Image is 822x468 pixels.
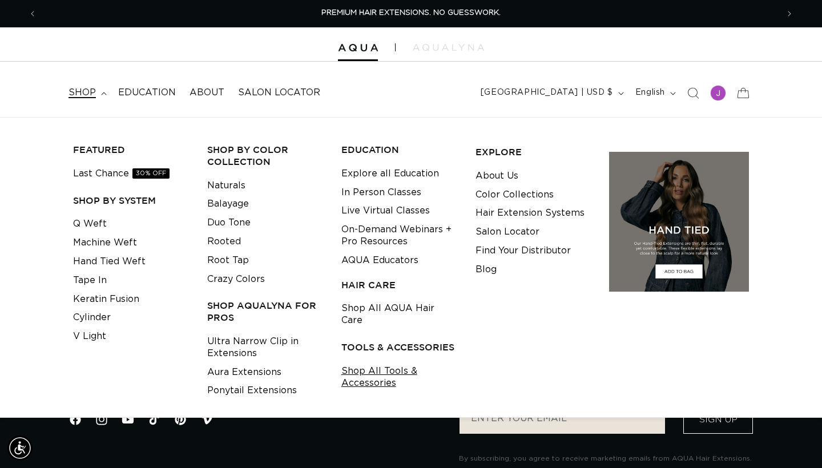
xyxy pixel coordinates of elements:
a: About [183,80,231,106]
h3: HAIR CARE [341,279,458,291]
a: Root Tap [207,251,249,270]
summary: shop [62,80,111,106]
a: About Us [476,167,518,185]
span: PREMIUM HAIR EXTENSIONS. NO GUESSWORK. [321,9,501,17]
a: Q Weft [73,215,107,233]
a: V Light [73,327,106,346]
a: Hair Extension Systems [476,204,585,223]
a: Explore all Education [341,164,439,183]
a: Rooted [207,232,241,251]
a: Cylinder [73,308,111,327]
button: Previous announcement [20,3,45,25]
a: Education [111,80,183,106]
a: Salon Locator [231,80,327,106]
a: In Person Classes [341,183,421,202]
h3: Shop AquaLyna for Pros [207,300,324,324]
span: About [190,87,224,99]
a: Ponytail Extensions [207,381,297,400]
h3: EDUCATION [341,144,458,156]
button: Next announcement [777,3,802,25]
img: aqualyna.com [413,44,484,51]
input: ENTER YOUR EMAIL [460,405,665,434]
a: Aura Extensions [207,363,281,382]
a: Machine Weft [73,233,137,252]
iframe: Chat Widget [765,413,822,468]
span: English [635,87,665,99]
span: shop [68,87,96,99]
a: Live Virtual Classes [341,201,430,220]
a: Blog [476,260,497,279]
h3: FEATURED [73,144,190,156]
a: On-Demand Webinars + Pro Resources [341,220,458,251]
h3: Shop by Color Collection [207,144,324,168]
a: Salon Locator [476,223,539,241]
a: Hand Tied Weft [73,252,146,271]
div: Accessibility Menu [7,435,33,461]
button: Sign Up [683,405,753,434]
button: English [628,82,680,104]
a: Shop All AQUA Hair Care [341,299,458,330]
a: Tape In [73,271,107,290]
summary: Search [680,80,706,106]
a: Shop All Tools & Accessories [341,362,458,393]
span: Salon Locator [238,87,320,99]
button: [GEOGRAPHIC_DATA] | USD $ [474,82,628,104]
a: Last Chance30% OFF [73,164,170,183]
a: AQUA Educators [341,251,418,270]
span: 30% OFF [132,168,170,179]
a: Keratin Fusion [73,290,139,309]
h3: EXPLORE [476,146,592,158]
a: Duo Tone [207,213,251,232]
h3: TOOLS & ACCESSORIES [341,341,458,353]
a: Balayage [207,195,249,213]
img: Aqua Hair Extensions [338,44,378,52]
a: Find Your Distributor [476,241,571,260]
a: Crazy Colors [207,270,265,289]
span: [GEOGRAPHIC_DATA] | USD $ [481,87,613,99]
a: Color Collections [476,185,554,204]
span: Education [118,87,176,99]
a: Ultra Narrow Clip in Extensions [207,332,324,363]
a: Naturals [207,176,245,195]
h3: SHOP BY SYSTEM [73,195,190,207]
